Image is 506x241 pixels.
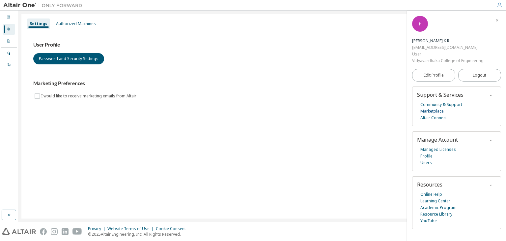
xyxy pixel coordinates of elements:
[51,228,58,235] img: instagram.svg
[420,211,452,218] a: Resource Library
[33,80,491,87] h3: Marketing Preferences
[417,91,464,98] span: Support & Services
[412,57,483,64] div: Vidyavardhaka College of Engineering
[3,24,15,35] div: User Profile
[420,159,432,166] a: Users
[412,38,483,44] div: Harshitha K R
[41,92,138,100] label: I would like to receive marketing emails from Altair
[3,2,86,9] img: Altair One
[62,228,69,235] img: linkedin.svg
[424,73,444,78] span: Edit Profile
[420,115,447,121] a: Altair Connect
[473,72,486,79] span: Logout
[33,42,491,48] h3: User Profile
[420,108,444,115] a: Marketplace
[458,69,501,82] button: Logout
[107,226,156,231] div: Website Terms of Use
[2,228,36,235] img: altair_logo.svg
[417,136,458,143] span: Manage Account
[88,226,107,231] div: Privacy
[420,146,456,153] a: Managed Licenses
[33,53,104,64] button: Password and Security Settings
[56,21,96,26] div: Authorized Machines
[420,204,457,211] a: Academic Program
[420,218,437,224] a: YouTube
[417,181,442,188] span: Resources
[156,226,190,231] div: Cookie Consent
[3,36,15,47] div: Company Profile
[3,12,15,23] div: Dashboard
[40,228,47,235] img: facebook.svg
[412,69,455,82] a: Edit Profile
[88,231,190,237] p: © 2025 Altair Engineering, Inc. All Rights Reserved.
[419,21,422,27] span: H
[412,51,483,57] div: User
[3,48,15,59] div: Managed
[72,228,82,235] img: youtube.svg
[420,153,433,159] a: Profile
[420,191,442,198] a: Online Help
[412,44,483,51] div: [EMAIL_ADDRESS][DOMAIN_NAME]
[3,59,15,70] div: On Prem
[420,101,462,108] a: Community & Support
[420,198,450,204] a: Learning Center
[30,21,47,26] div: Settings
